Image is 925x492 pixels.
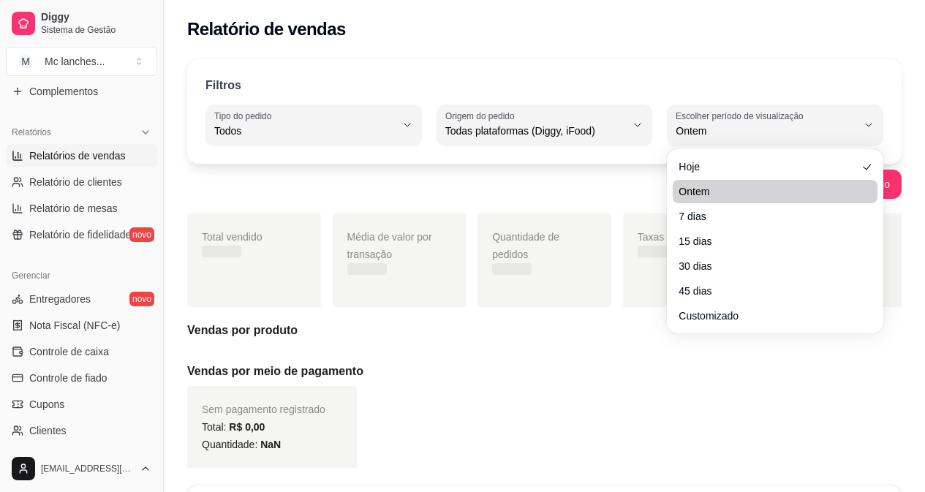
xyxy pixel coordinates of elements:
p: Filtros [205,77,241,94]
span: [EMAIL_ADDRESS][DOMAIN_NAME] [41,463,134,474]
div: Mc lanches ... [45,54,105,69]
label: Escolher período de visualização [676,110,808,122]
span: Média de valor por transação [347,231,432,260]
label: Origem do pedido [445,110,519,122]
div: Gerenciar [6,264,157,287]
span: Ontem [679,184,857,199]
span: Relatório de fidelidade [29,227,131,242]
span: Ontem [676,124,857,138]
span: Taxas de entrega [638,231,716,243]
span: M [18,54,33,69]
span: 45 dias [679,284,857,298]
span: 30 dias [679,259,857,273]
h5: Vendas por produto [187,322,902,339]
span: Relatórios de vendas [29,148,126,163]
span: Relatório de clientes [29,175,122,189]
span: Todos [214,124,396,138]
span: Sistema de Gestão [41,24,151,36]
button: Select a team [6,47,157,76]
span: NaN [260,439,281,450]
span: Complementos [29,84,98,99]
span: Quantidade de pedidos [492,231,559,260]
label: Tipo do pedido [214,110,276,122]
h2: Relatório de vendas [187,18,346,41]
span: Nota Fiscal (NFC-e) [29,318,120,333]
span: Sem pagamento registrado [202,404,325,415]
span: Todas plataformas (Diggy, iFood) [445,124,627,138]
span: Quantidade: [202,439,281,450]
span: Cupons [29,397,64,412]
span: Total: [202,421,265,433]
span: Diggy [41,11,151,24]
span: Hoje [679,159,857,174]
span: Controle de fiado [29,371,107,385]
span: 7 dias [679,209,857,224]
span: Relatório de mesas [29,201,118,216]
span: Entregadores [29,292,91,306]
span: Clientes [29,423,67,438]
span: Relatórios [12,126,51,138]
span: Customizado [679,309,857,323]
span: R$ 0,00 [229,421,265,433]
span: Controle de caixa [29,344,109,359]
span: 15 dias [679,234,857,249]
span: Total vendido [202,231,263,243]
h5: Vendas por meio de pagamento [187,363,902,380]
